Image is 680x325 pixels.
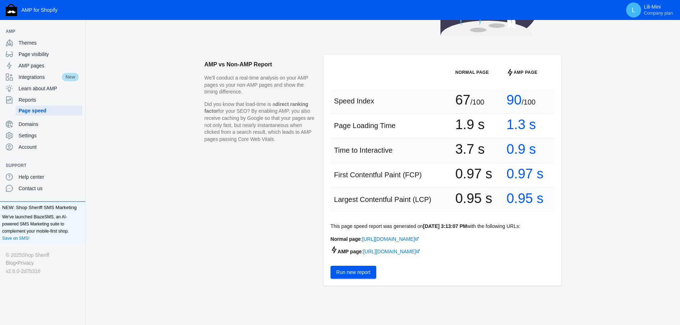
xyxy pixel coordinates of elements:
button: Add a sales channel [72,30,84,33]
span: AMP Page [514,69,538,76]
iframe: Drift Widget Chat Controller [644,289,671,316]
img: tab_domain_overview_orange.svg [19,41,25,47]
span: 67 [455,96,470,103]
a: Domains [3,118,82,130]
a: Page speed [16,106,82,116]
span: Account [19,143,80,151]
span: Contact us [19,185,80,192]
a: [URL][DOMAIN_NAME] [363,249,420,254]
a: Save on SMS! [2,235,30,242]
span: /100 [470,98,484,106]
div: Keywords by Traffic [79,42,120,47]
span: 0.95 s [455,195,492,202]
span: 0.95 s [507,195,544,202]
span: Company plan [644,10,673,16]
span: Reports [19,96,80,103]
span: Largest Contentful Paint (LCP) [334,195,431,203]
a: Contact us [3,183,82,194]
img: logo_orange.svg [11,11,17,17]
strong: Normal page [331,236,361,242]
span: New [61,72,80,82]
p: We'll conduct a real-time analysis on your AMP pages vs your non-AMP pages and show the timing di... [205,75,316,96]
span: Domains [19,121,80,128]
span: 0.97 s [507,170,544,177]
strong: [DATE] 3:13:07 PM [423,223,467,229]
img: tab_keywords_by_traffic_grey.svg [71,41,77,47]
span: AMP for Shopify [21,7,57,13]
a: Settings [3,130,82,141]
strong: AMP page [331,249,362,254]
span: Speed Index [334,97,374,105]
a: Learn about AMP [3,83,82,94]
span: Page visibility [19,51,80,58]
a: AMP pages [3,60,82,71]
div: v2.6.0-2d7b316 [6,267,80,275]
span: Page Loading Time [334,122,396,130]
span: 0.97 s [455,170,492,177]
button: Run new report [331,266,376,279]
span: L [630,6,637,14]
h6: Normal Page [455,69,499,76]
a: Privacy [17,259,34,267]
a: [URL][DOMAIN_NAME] [362,236,419,242]
span: /100 [522,98,535,106]
span: AMP [6,28,72,35]
span: 90 [507,96,522,103]
a: Shop Sheriff [22,251,49,259]
div: Domain Overview [27,42,64,47]
span: Page speed [19,107,80,114]
div: : [331,235,554,243]
p: Did you know that load-time is a for your SEO? By enabling AMP, you also receive caching by Googl... [205,101,316,143]
span: Time to Interactive [334,146,393,154]
span: 0.9 s [507,146,536,153]
span: Themes [19,39,80,46]
span: Help center [19,173,80,181]
img: Shop Sheriff Logo [6,4,17,16]
span: Integrations [19,73,61,81]
a: Reports [3,94,82,106]
div: © 2025 [6,251,80,259]
span: AMP pages [19,62,80,69]
a: Themes [3,37,82,49]
p: This page speed report was generated on with the following URLs: [331,223,554,230]
h2: AMP vs Non-AMP Report [205,55,316,75]
p: Lili-Mini [644,4,673,16]
span: Support [6,162,72,169]
a: Page visibility [3,49,82,60]
div: v 4.0.25 [20,11,35,17]
div: • [6,259,80,267]
span: First Contentful Paint (FCP) [334,171,422,179]
span: Run new report [336,269,371,275]
a: Blog [6,259,16,267]
span: Learn about AMP [19,85,80,92]
div: : [331,246,554,255]
img: website_grey.svg [11,19,17,24]
span: 1.9 s [455,121,484,128]
span: 3.7 s [455,146,484,153]
button: Add a sales channel [72,164,84,167]
a: IntegrationsNew [3,71,82,83]
div: Domain: [DOMAIN_NAME] [19,19,79,24]
span: Settings [19,132,80,139]
a: Account [3,141,82,153]
span: 1.3 s [507,121,536,128]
